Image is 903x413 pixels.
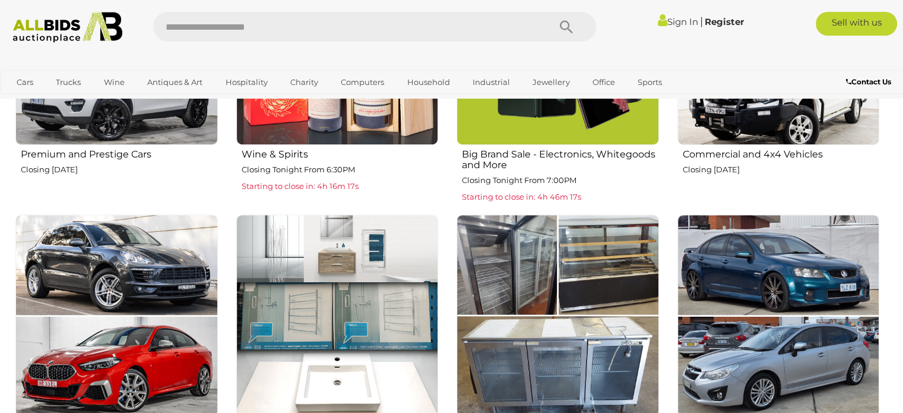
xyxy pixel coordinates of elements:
[283,72,326,92] a: Charity
[242,163,439,176] p: Closing Tonight From 6:30PM
[462,174,659,187] p: Closing Tonight From 7:00PM
[846,75,894,89] a: Contact Us
[846,77,891,86] b: Contact Us
[525,72,577,92] a: Jewellery
[48,72,88,92] a: Trucks
[683,163,880,176] p: Closing [DATE]
[585,72,623,92] a: Office
[96,72,132,92] a: Wine
[683,146,880,160] h2: Commercial and 4x4 Vehicles
[816,12,897,36] a: Sell with us
[699,15,702,28] span: |
[400,72,458,92] a: Household
[9,72,41,92] a: Cars
[9,92,109,112] a: [GEOGRAPHIC_DATA]
[333,72,392,92] a: Computers
[218,72,275,92] a: Hospitality
[242,146,439,160] h2: Wine & Spirits
[537,12,596,42] button: Search
[465,72,518,92] a: Industrial
[462,192,581,201] span: Starting to close in: 4h 46m 17s
[7,12,129,43] img: Allbids.com.au
[21,163,218,176] p: Closing [DATE]
[630,72,670,92] a: Sports
[657,16,698,27] a: Sign In
[242,181,359,191] span: Starting to close in: 4h 16m 17s
[140,72,210,92] a: Antiques & Art
[462,146,659,170] h2: Big Brand Sale - Electronics, Whitegoods and More
[704,16,743,27] a: Register
[21,146,218,160] h2: Premium and Prestige Cars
